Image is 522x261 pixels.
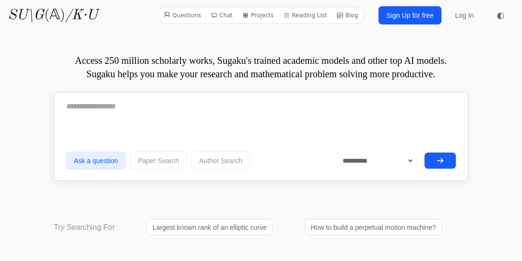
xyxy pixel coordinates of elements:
[379,6,442,24] a: Sign Up for free
[65,8,97,23] i: /K·U
[54,54,468,81] p: Access 250 million scholarly works, Sugaku's trained academic models and other top AI models. Sug...
[305,219,443,236] a: How to build a perpetual motion machine?
[160,9,205,22] a: Questions
[491,6,510,25] button: ◐
[207,9,237,22] a: Chat
[54,222,115,233] p: Try Searching For
[130,152,188,170] button: Paper Search
[450,7,480,24] a: Log In
[8,7,97,24] a: SU\G(𝔸)/K·U
[66,152,126,170] button: Ask a question
[146,219,273,236] a: Largest known rank of an elliptic curve
[497,11,505,20] span: ◐
[191,152,250,170] button: Author Search
[333,9,362,22] a: Blog
[238,9,277,22] a: Projects
[280,9,332,22] a: Reading List
[8,8,44,23] i: SU\G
